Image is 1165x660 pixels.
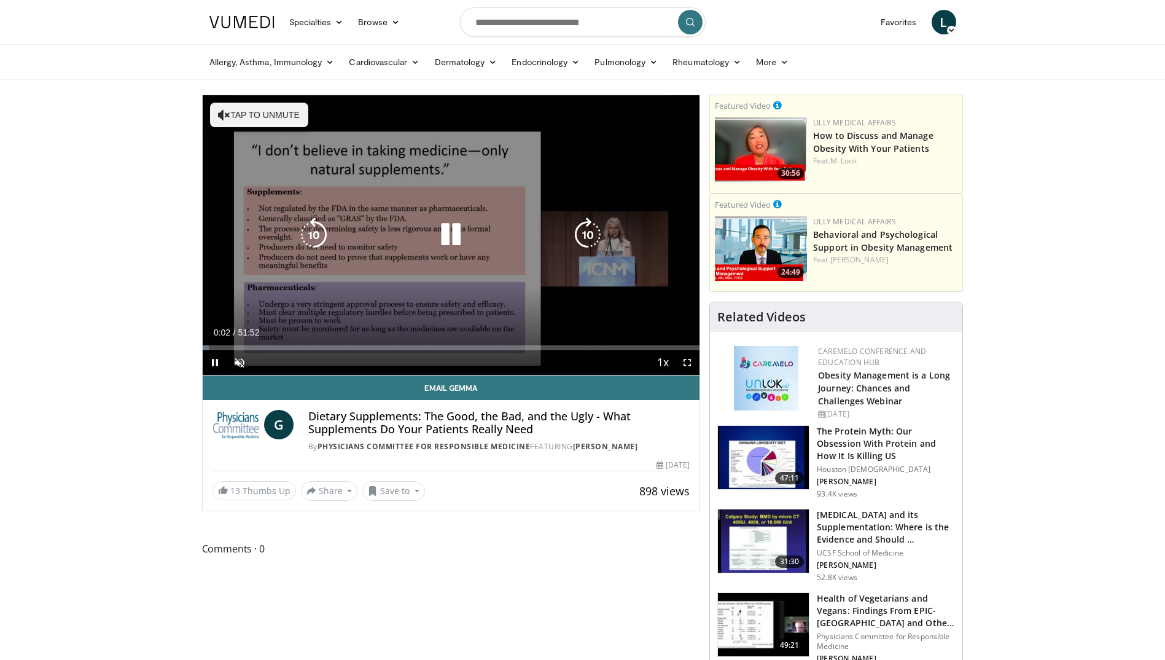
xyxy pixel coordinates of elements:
img: 606f2b51-b844-428b-aa21-8c0c72d5a896.150x105_q85_crop-smart_upscale.jpg [718,593,809,657]
a: Pulmonology [587,50,665,74]
span: 51:52 [238,328,259,337]
small: Featured Video [715,199,771,210]
a: Email Gemma [203,375,700,400]
span: 13 [230,485,240,497]
a: Cardiovascular [341,50,427,74]
a: Allergy, Asthma, Immunology [202,50,342,74]
button: Tap to unmute [210,103,308,127]
span: Comments 0 [202,541,701,557]
a: [PERSON_NAME] [573,441,638,452]
button: Pause [203,350,227,375]
span: 30:56 [777,168,804,179]
span: / [233,328,236,337]
img: VuMedi Logo [209,16,275,28]
span: 24:49 [777,267,804,278]
a: G [264,410,294,439]
a: L [932,10,956,34]
span: 31:30 [775,556,805,568]
a: More [749,50,796,74]
span: 0:02 [214,328,230,337]
img: b7b8b05e-5021-418b-a89a-60a270e7cf82.150x105_q85_crop-smart_upscale.jpg [718,426,809,490]
p: 93.4K views [817,489,857,499]
p: Physicians Committee for Responsible Medicine [817,632,955,651]
div: Feat. [813,155,957,167]
button: Playback Rate [650,350,675,375]
a: CaReMeLO Conference and Education Hub [818,346,926,367]
a: Physicians Committee for Responsible Medicine [318,441,531,452]
a: 24:49 [715,216,807,281]
a: How to Discuss and Manage Obesity With Your Patients [813,130,933,154]
img: Physicians Committee for Responsible Medicine [212,410,259,439]
h3: The Protein Myth: Our Obsession With Protein and How It Is Killing US [817,425,955,462]
input: Search topics, interventions [460,7,706,37]
img: ba3304f6-7838-4e41-9c0f-2e31ebde6754.png.150x105_q85_crop-smart_upscale.png [715,216,807,281]
span: 898 views [639,484,690,498]
a: Obesity Management is a Long Journey: Chances and Challenges Webinar [818,369,950,407]
div: [DATE] [818,409,953,420]
h4: Related Videos [717,310,806,324]
a: Specialties [282,10,351,34]
h3: Health of Vegetarians and Vegans: Findings From EPIC-[GEOGRAPHIC_DATA] and Othe… [817,592,955,629]
div: [DATE] [657,460,690,471]
small: Featured Video [715,100,771,111]
a: Rheumatology [665,50,749,74]
div: By FEATURING [308,441,690,452]
a: Endocrinology [504,50,587,74]
div: Feat. [813,254,957,265]
button: Share [301,481,358,501]
a: Behavioral and Psychological Support in Obesity Management [813,229,953,253]
a: 13 Thumbs Up [212,481,296,500]
p: Houston [DEMOGRAPHIC_DATA] [817,465,955,474]
img: 4bb25b40-905e-443e-8e37-83f056f6e86e.150x105_q85_crop-smart_upscale.jpg [718,509,809,573]
a: 30:56 [715,117,807,182]
a: Favorites [873,10,924,34]
a: Lilly Medical Affairs [813,117,896,128]
button: Fullscreen [675,350,699,375]
a: M. Look [830,155,857,166]
a: Dermatology [427,50,505,74]
a: Browse [351,10,407,34]
span: 49:21 [775,639,805,651]
a: 31:30 [MEDICAL_DATA] and its Supplementation: Where is the Evidence and Should … UCSF School of M... [717,509,955,583]
a: 47:11 The Protein Myth: Our Obsession With Protein and How It Is Killing US Houston [DEMOGRAPHIC_... [717,425,955,499]
button: Unmute [227,350,252,375]
p: [PERSON_NAME] [817,477,955,487]
h4: Dietary Supplements: The Good, the Bad, and the Ugly - What Supplements Do Your Patients Really Need [308,410,690,436]
button: Save to [362,481,425,501]
span: 47:11 [775,472,805,484]
p: [PERSON_NAME] [817,560,955,570]
p: 52.8K views [817,573,857,583]
p: UCSF School of Medicine [817,548,955,558]
a: Lilly Medical Affairs [813,216,896,227]
h3: [MEDICAL_DATA] and its Supplementation: Where is the Evidence and Should … [817,509,955,546]
div: Progress Bar [203,345,700,350]
a: [PERSON_NAME] [830,254,889,265]
video-js: Video Player [203,95,700,375]
img: 45df64a9-a6de-482c-8a90-ada250f7980c.png.150x105_q85_autocrop_double_scale_upscale_version-0.2.jpg [734,346,798,411]
img: c98a6a29-1ea0-4bd5-8cf5-4d1e188984a7.png.150x105_q85_crop-smart_upscale.png [715,117,807,182]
